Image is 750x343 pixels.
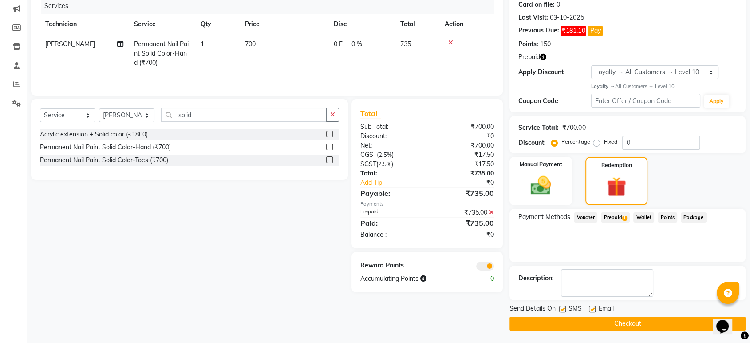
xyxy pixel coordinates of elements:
strong: Loyalty → [591,83,615,89]
span: Total [360,109,381,118]
span: Prepaid [518,52,540,62]
th: Price [240,14,328,34]
span: SMS [568,304,582,315]
span: 2.5% [379,151,392,158]
span: ₹181.10 [561,26,586,36]
div: ₹735.00 [427,188,501,199]
a: Add Tip [354,178,439,187]
div: Apply Discount [518,68,591,77]
span: Email [598,304,613,315]
th: Service [129,14,195,34]
button: Apply [704,95,729,108]
div: Service Total: [518,123,559,132]
th: Qty [195,14,240,34]
div: 03-10-2025 [550,13,584,22]
label: Fixed [604,138,617,146]
div: 0 [464,274,501,283]
th: Disc [328,14,395,34]
div: ₹17.50 [427,150,501,160]
div: ₹700.00 [427,122,501,132]
div: ( ) [354,160,427,169]
div: ₹700.00 [562,123,585,132]
span: Payment Methods [518,212,570,222]
div: Permanent Nail Paint Solid Color-Hand (₹700) [40,143,171,152]
th: Total [395,14,439,34]
div: Sub Total: [354,122,427,132]
span: Wallet [633,212,654,223]
div: Coupon Code [518,96,591,106]
button: Checkout [509,317,746,331]
span: SGST [360,160,376,168]
div: ₹17.50 [427,160,501,169]
div: ₹735.00 [427,218,501,228]
span: 700 [245,40,256,48]
span: Prepaid [601,212,630,223]
div: Accumulating Points [354,274,464,283]
th: Technician [40,14,129,34]
div: 150 [540,40,551,49]
label: Manual Payment [520,160,562,168]
div: Permanent Nail Paint Solid Color-Toes (₹700) [40,156,168,165]
span: 0 % [351,40,362,49]
button: Pay [588,26,603,36]
div: ₹735.00 [427,169,501,178]
span: CGST [360,151,377,159]
iframe: chat widget [713,307,741,334]
input: Enter Offer / Coupon Code [591,94,700,108]
span: 1 [622,216,627,221]
span: 1 [201,40,204,48]
div: Net: [354,141,427,150]
div: Prepaid [354,208,427,217]
span: Points [658,212,677,223]
th: Action [439,14,494,34]
div: ₹735.00 [427,208,501,217]
img: _gift.svg [600,175,632,199]
div: Discount: [354,132,427,141]
span: 735 [400,40,411,48]
span: 0 F [334,40,343,49]
div: Discount: [518,138,546,148]
div: ₹0 [427,132,501,141]
div: Total: [354,169,427,178]
span: [PERSON_NAME] [45,40,95,48]
div: ₹700.00 [427,141,501,150]
div: Payable: [354,188,427,199]
input: Search or Scan [161,108,327,122]
span: Send Details On [509,304,556,315]
div: Previous Due: [518,26,559,36]
div: Points: [518,40,538,49]
span: | [346,40,348,49]
span: Voucher [574,212,597,223]
div: ₹0 [427,230,501,239]
div: Reward Points [354,261,427,271]
div: ( ) [354,150,427,160]
span: Permanent Nail Paint Solid Color-Hand (₹700) [134,40,189,67]
span: 2.5% [378,160,391,168]
div: Description: [518,274,554,283]
div: Acrylic extension + Solid color (₹1800) [40,130,148,139]
label: Redemption [601,161,632,169]
div: Payments [360,200,494,208]
div: Paid: [354,218,427,228]
img: _cash.svg [524,174,557,197]
label: Percentage [561,138,590,146]
div: All Customers → Level 10 [591,83,737,90]
div: Balance : [354,230,427,239]
div: Last Visit: [518,13,548,22]
span: Package [681,212,707,223]
div: ₹0 [439,178,501,187]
